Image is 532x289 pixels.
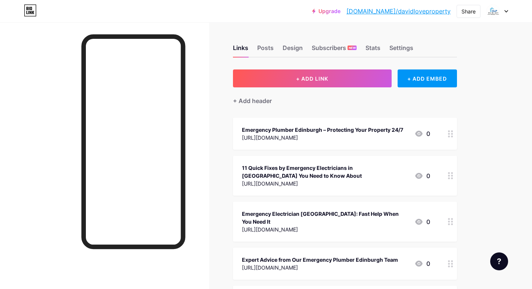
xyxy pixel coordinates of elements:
div: 11 Quick Fixes by Emergency Electricians in [GEOGRAPHIC_DATA] You Need to Know About [242,164,408,180]
div: [URL][DOMAIN_NAME] [242,226,408,233]
div: 0 [414,129,430,138]
div: Emergency Plumber Edinburgh – Protecting Your Property 24/7 [242,126,403,134]
div: [URL][DOMAIN_NAME] [242,134,403,142]
div: Settings [389,43,413,57]
button: + ADD LINK [233,69,392,87]
a: Upgrade [312,8,340,14]
a: [DOMAIN_NAME]/davidloveproperty [346,7,451,16]
div: Links [233,43,248,57]
div: + ADD EMBED [398,69,457,87]
div: Subscribers [312,43,357,57]
div: Emergency Electrician [GEOGRAPHIC_DATA]: Fast Help When You Need It [242,210,408,226]
div: 0 [414,171,430,180]
div: Posts [257,43,274,57]
div: [URL][DOMAIN_NAME] [242,180,408,187]
div: Design [283,43,303,57]
div: Share [461,7,476,15]
span: + ADD LINK [296,75,328,82]
div: 0 [414,217,430,226]
div: Stats [365,43,380,57]
div: + Add header [233,96,272,105]
div: Expert Advice from Our Emergency Plumber Edinburgh Team [242,256,398,264]
span: NEW [349,46,356,50]
div: [URL][DOMAIN_NAME] [242,264,398,271]
div: 0 [414,259,430,268]
img: davidloveproperty [486,4,500,18]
